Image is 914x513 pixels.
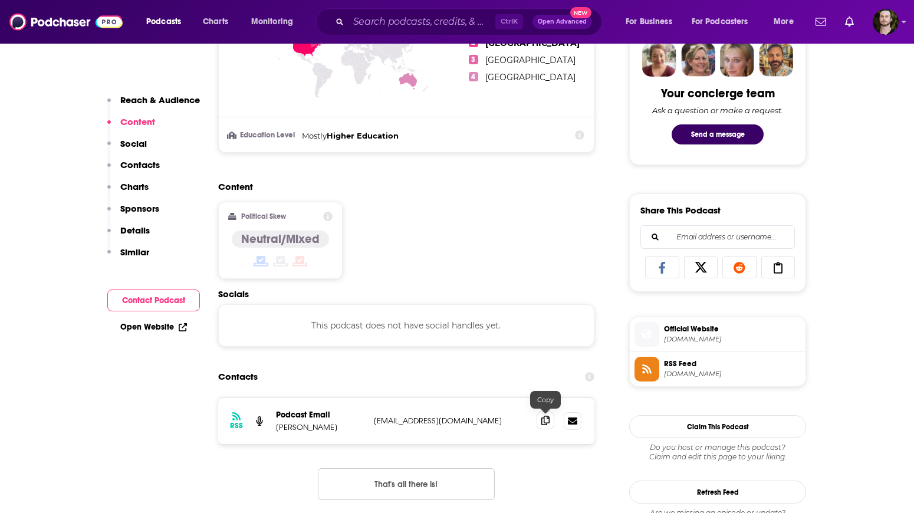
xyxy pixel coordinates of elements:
[120,246,149,258] p: Similar
[302,131,327,140] span: Mostly
[120,159,160,170] p: Contacts
[664,335,801,344] span: courses.heatherblankenship.com
[681,42,715,77] img: Barbara Profile
[640,205,721,216] h3: Share This Podcast
[348,12,495,31] input: Search podcasts, credits, & more...
[629,415,806,438] button: Claim This Podcast
[650,226,785,248] input: Email address or username...
[664,370,801,379] span: app.kajabi.com
[218,366,258,388] h2: Contacts
[9,11,123,33] img: Podchaser - Follow, Share and Rate Podcasts
[218,181,585,192] h2: Content
[218,288,594,300] h2: Socials
[629,481,806,504] button: Refresh Feed
[634,357,801,382] a: RSS Feed[DOMAIN_NAME]
[318,468,495,500] button: Nothing here.
[120,181,149,192] p: Charts
[759,42,793,77] img: Jon Profile
[469,55,478,64] span: 3
[120,94,200,106] p: Reach & Audience
[120,322,187,332] a: Open Website
[327,8,613,35] div: Search podcasts, credits, & more...
[840,12,859,32] a: Show notifications dropdown
[692,14,748,30] span: For Podcasters
[243,12,308,31] button: open menu
[203,14,228,30] span: Charts
[120,138,147,149] p: Social
[720,42,754,77] img: Jules Profile
[761,256,795,278] a: Copy Link
[241,212,286,221] h2: Political Skew
[120,225,150,236] p: Details
[374,416,527,426] p: [EMAIL_ADDRESS][DOMAIN_NAME]
[107,94,200,116] button: Reach & Audience
[120,116,155,127] p: Content
[629,443,806,462] div: Claim and edit this page to your liking.
[873,9,899,35] button: Show profile menu
[469,72,478,81] span: 4
[241,232,320,246] h4: Neutral/Mixed
[652,106,783,115] div: Ask a question or make a request.
[276,422,364,432] p: [PERSON_NAME]
[107,225,150,246] button: Details
[538,19,587,25] span: Open Advanced
[684,12,765,31] button: open menu
[195,12,235,31] a: Charts
[327,131,399,140] span: Higher Education
[495,14,523,29] span: Ctrl K
[640,225,795,249] div: Search followers
[634,322,801,347] a: Official Website[DOMAIN_NAME]
[218,304,594,347] div: This podcast does not have social handles yet.
[765,12,808,31] button: open menu
[811,12,831,32] a: Show notifications dropdown
[617,12,687,31] button: open menu
[107,116,155,138] button: Content
[276,410,364,420] p: Podcast Email
[228,131,297,139] h3: Education Level
[120,203,159,214] p: Sponsors
[626,14,672,30] span: For Business
[684,256,718,278] a: Share on X/Twitter
[485,55,576,65] span: [GEOGRAPHIC_DATA]
[532,15,592,29] button: Open AdvancedNew
[107,181,149,203] button: Charts
[107,138,147,160] button: Social
[530,391,561,409] div: Copy
[251,14,293,30] span: Monitoring
[774,14,794,30] span: More
[570,7,591,18] span: New
[107,159,160,181] button: Contacts
[629,443,806,452] span: Do you host or manage this podcast?
[722,256,757,278] a: Share on Reddit
[873,9,899,35] img: User Profile
[672,124,764,144] button: Send a message
[230,421,243,430] h3: RSS
[107,246,149,268] button: Similar
[664,324,801,334] span: Official Website
[146,14,181,30] span: Podcasts
[642,42,676,77] img: Sydney Profile
[645,256,679,278] a: Share on Facebook
[873,9,899,35] span: Logged in as OutlierAudio
[138,12,196,31] button: open menu
[107,290,200,311] button: Contact Podcast
[661,86,775,101] div: Your concierge team
[664,359,801,369] span: RSS Feed
[485,72,576,83] span: [GEOGRAPHIC_DATA]
[107,203,159,225] button: Sponsors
